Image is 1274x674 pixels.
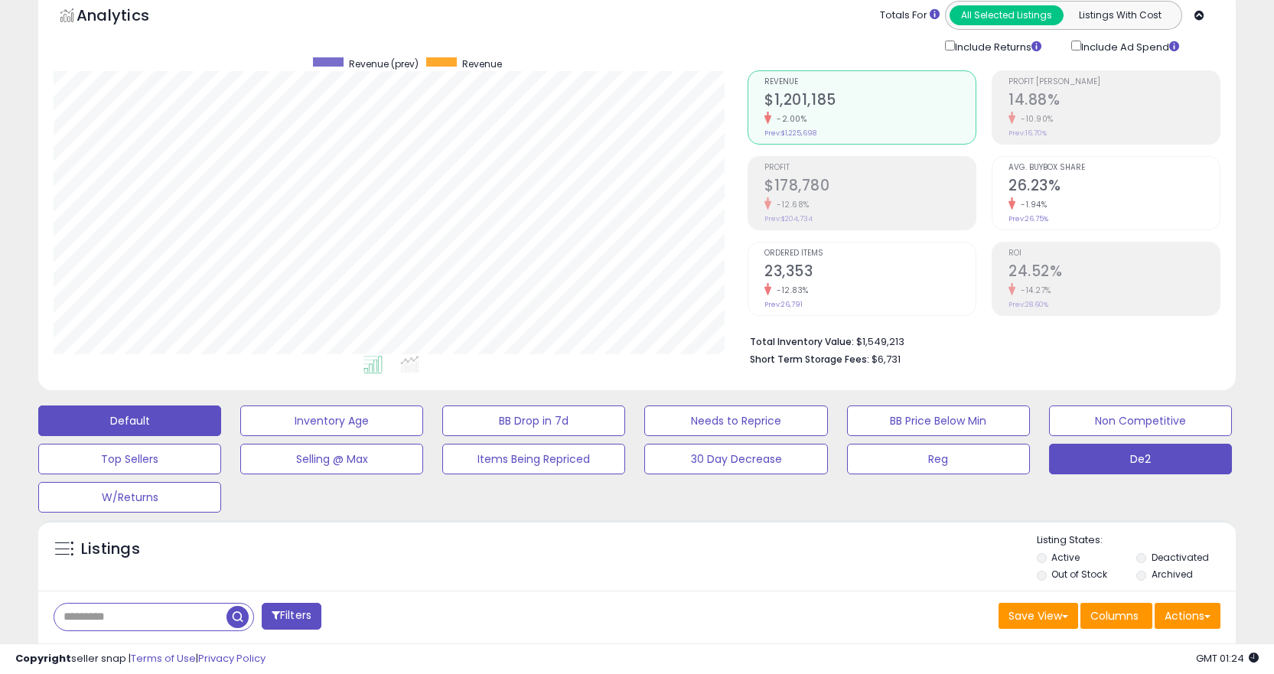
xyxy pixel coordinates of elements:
[1049,405,1232,436] button: Non Competitive
[847,405,1030,436] button: BB Price Below Min
[1008,262,1220,283] h2: 24.52%
[1090,608,1139,624] span: Columns
[1155,603,1220,629] button: Actions
[764,164,976,172] span: Profit
[81,539,140,560] h5: Listings
[1196,651,1259,666] span: 2025-10-13 01:24 GMT
[38,482,221,513] button: W/Returns
[999,603,1078,629] button: Save View
[1008,78,1220,86] span: Profit [PERSON_NAME]
[764,129,816,138] small: Prev: $1,225,698
[872,352,901,366] span: $6,731
[38,444,221,474] button: Top Sellers
[771,285,809,296] small: -12.83%
[15,652,266,666] div: seller snap | |
[644,405,827,436] button: Needs to Reprice
[644,444,827,474] button: 30 Day Decrease
[77,5,179,30] h5: Analytics
[38,405,221,436] button: Default
[764,78,976,86] span: Revenue
[1008,249,1220,258] span: ROI
[240,405,423,436] button: Inventory Age
[349,57,419,70] span: Revenue (prev)
[764,177,976,197] h2: $178,780
[764,91,976,112] h2: $1,201,185
[771,113,806,125] small: -2.00%
[1049,444,1232,474] button: De2
[1015,285,1051,296] small: -14.27%
[764,300,803,309] small: Prev: 26,791
[1037,533,1236,548] p: Listing States:
[771,199,810,210] small: -12.68%
[1152,551,1209,564] label: Deactivated
[750,335,854,348] b: Total Inventory Value:
[442,444,625,474] button: Items Being Repriced
[1008,214,1048,223] small: Prev: 26.75%
[764,214,813,223] small: Prev: $204,734
[1080,603,1152,629] button: Columns
[750,353,869,366] b: Short Term Storage Fees:
[1060,37,1204,55] div: Include Ad Spend
[1008,91,1220,112] h2: 14.88%
[950,5,1064,25] button: All Selected Listings
[262,603,321,630] button: Filters
[764,262,976,283] h2: 23,353
[1051,568,1107,581] label: Out of Stock
[1152,568,1193,581] label: Archived
[1015,199,1047,210] small: -1.94%
[764,249,976,258] span: Ordered Items
[750,331,1209,350] li: $1,549,213
[1008,129,1047,138] small: Prev: 16.70%
[442,405,625,436] button: BB Drop in 7d
[462,57,502,70] span: Revenue
[131,651,196,666] a: Terms of Use
[1063,5,1177,25] button: Listings With Cost
[1008,300,1048,309] small: Prev: 28.60%
[934,37,1060,55] div: Include Returns
[1008,164,1220,172] span: Avg. Buybox Share
[198,651,266,666] a: Privacy Policy
[240,444,423,474] button: Selling @ Max
[15,651,71,666] strong: Copyright
[880,8,940,23] div: Totals For
[847,444,1030,474] button: Reg
[1008,177,1220,197] h2: 26.23%
[1051,551,1080,564] label: Active
[1015,113,1054,125] small: -10.90%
